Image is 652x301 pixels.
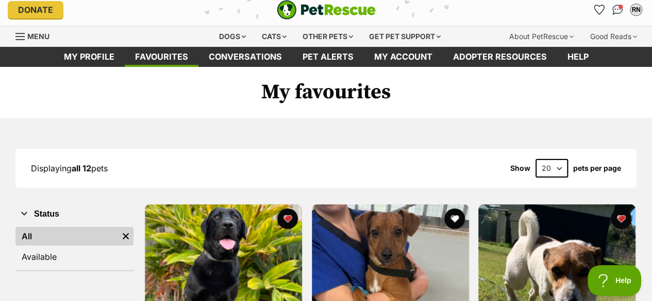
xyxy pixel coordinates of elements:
div: Get pet support [362,26,448,47]
img: chat-41dd97257d64d25036548639549fe6c8038ab92f7586957e7f3b1b290dea8141.svg [612,5,623,15]
a: Donate [8,1,63,19]
strong: all 12 [72,163,91,173]
div: About PetRescue [502,26,581,47]
div: RN [631,5,641,15]
a: Pet alerts [292,47,364,67]
label: pets per page [573,164,621,172]
button: favourite [444,208,464,229]
a: Available [15,247,133,266]
div: Cats [255,26,294,47]
button: Status [15,207,133,221]
a: Remove filter [118,227,133,245]
span: Show [510,164,530,172]
div: Good Reads [583,26,644,47]
a: Menu [15,26,57,45]
button: favourite [611,208,631,229]
ul: Account quick links [591,2,644,18]
a: Conversations [609,2,626,18]
a: Adopter resources [443,47,557,67]
a: All [15,227,118,245]
a: Help [557,47,599,67]
div: Dogs [212,26,253,47]
div: Status [15,225,133,270]
div: Other pets [295,26,360,47]
a: Favourites [125,47,198,67]
span: Menu [27,32,49,41]
a: conversations [198,47,292,67]
button: favourite [277,208,298,229]
a: Favourites [591,2,607,18]
iframe: Help Scout Beacon - Open [588,265,642,296]
a: My profile [54,47,125,67]
span: Displaying pets [31,163,108,173]
button: My account [628,2,644,18]
a: My account [364,47,443,67]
